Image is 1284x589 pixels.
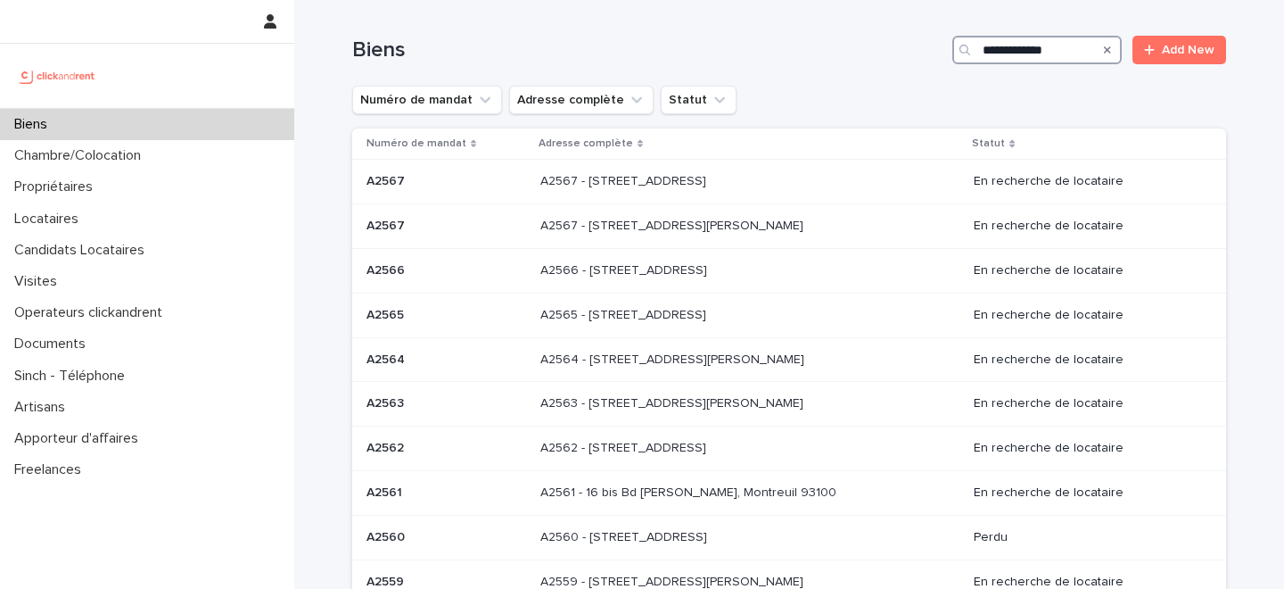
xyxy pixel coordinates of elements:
p: A2561 - 16 bis Bd [PERSON_NAME], Montreuil 93100 [540,482,840,501]
p: En recherche de locataire [974,485,1198,501]
tr: A2563A2563 A2563 - [STREET_ADDRESS][PERSON_NAME]A2563 - [STREET_ADDRESS][PERSON_NAME] En recherch... [352,382,1226,427]
p: En recherche de locataire [974,308,1198,323]
p: A2560 [366,527,408,545]
p: A2565 [366,304,407,323]
tr: A2562A2562 A2562 - [STREET_ADDRESS]A2562 - [STREET_ADDRESS] En recherche de locataire [352,427,1226,471]
p: Apporteur d'affaires [7,430,152,447]
p: Artisans [7,399,79,416]
tr: A2566A2566 A2566 - [STREET_ADDRESS]A2566 - [STREET_ADDRESS] En recherche de locataire [352,248,1226,293]
tr: A2561A2561 A2561 - 16 bis Bd [PERSON_NAME], Montreuil 93100A2561 - 16 bis Bd [PERSON_NAME], Montr... [352,470,1226,515]
p: En recherche de locataire [974,396,1198,411]
button: Adresse complète [509,86,654,114]
img: UCB0brd3T0yccxBKYDjQ [14,58,101,94]
p: A2565 - [STREET_ADDRESS] [540,304,710,323]
span: Add New [1162,44,1214,56]
p: A2566 [366,260,408,278]
p: A2564 [366,349,408,368]
p: Chambre/Colocation [7,147,155,164]
p: A2567 [366,215,408,234]
p: Biens [7,116,62,133]
p: Operateurs clickandrent [7,304,177,321]
p: Statut [972,134,1005,153]
p: Propriétaires [7,178,107,195]
p: A2560 - [STREET_ADDRESS] [540,527,711,545]
p: A2561 [366,482,406,501]
p: A2567 - [STREET_ADDRESS][PERSON_NAME] [540,215,807,234]
button: Statut [661,86,737,114]
p: A2567 - [STREET_ADDRESS] [540,170,710,189]
tr: A2560A2560 A2560 - [STREET_ADDRESS]A2560 - [STREET_ADDRESS] Perdu [352,515,1226,560]
tr: A2567A2567 A2567 - [STREET_ADDRESS][PERSON_NAME]A2567 - [STREET_ADDRESS][PERSON_NAME] En recherch... [352,204,1226,249]
tr: A2567A2567 A2567 - [STREET_ADDRESS]A2567 - [STREET_ADDRESS] En recherche de locataire [352,160,1226,204]
p: Sinch - Téléphone [7,368,139,385]
p: Visites [7,273,71,290]
button: Numéro de mandat [352,86,502,114]
p: En recherche de locataire [974,353,1198,368]
p: A2563 [366,393,407,411]
p: A2563 - 781 Avenue de Monsieur Teste, Montpellier 34070 [540,393,807,411]
p: En recherche de locataire [974,441,1198,456]
p: En recherche de locataire [974,263,1198,278]
p: Numéro de mandat [366,134,466,153]
input: Search [952,36,1122,64]
h1: Biens [352,37,945,63]
p: Adresse complète [539,134,633,153]
p: A2567 [366,170,408,189]
p: En recherche de locataire [974,174,1198,189]
p: Locataires [7,211,93,228]
p: A2562 [366,437,407,456]
tr: A2564A2564 A2564 - [STREET_ADDRESS][PERSON_NAME]A2564 - [STREET_ADDRESS][PERSON_NAME] En recherch... [352,337,1226,382]
tr: A2565A2565 A2565 - [STREET_ADDRESS]A2565 - [STREET_ADDRESS] En recherche de locataire [352,293,1226,337]
p: A2564 - [STREET_ADDRESS][PERSON_NAME] [540,349,808,368]
p: A2566 - [STREET_ADDRESS] [540,260,711,278]
p: Freelances [7,461,95,478]
p: Documents [7,336,100,353]
p: Candidats Locataires [7,242,159,259]
p: A2562 - [STREET_ADDRESS] [540,437,710,456]
a: Add New [1132,36,1226,64]
p: En recherche de locataire [974,219,1198,234]
p: Perdu [974,530,1198,545]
